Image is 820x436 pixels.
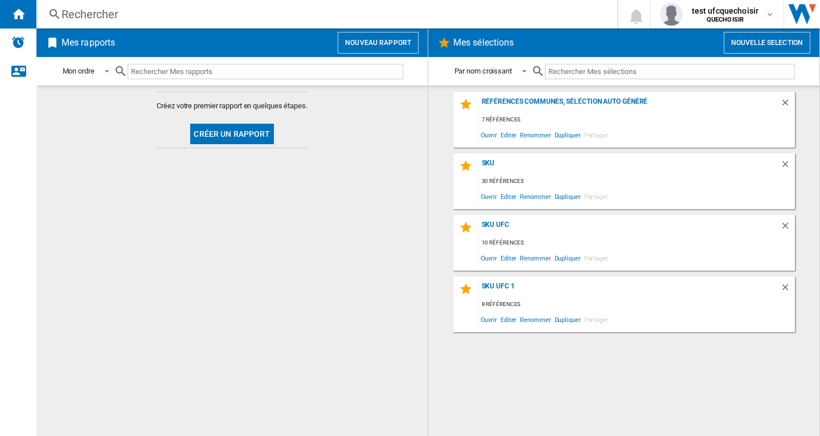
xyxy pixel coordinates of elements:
img: profile.jpg [660,3,683,26]
span: Partager [583,127,610,142]
span: Dupliquer [553,189,583,204]
div: 8 références [479,298,795,312]
span: Renommer [518,312,552,327]
button: Nouveau rapport [338,32,419,54]
span: Renommer [518,250,552,266]
div: 7 références [479,113,795,127]
div: 30 références [479,174,795,189]
div: sku ufc [479,221,780,236]
div: Mon ordre [63,67,95,75]
span: Partager [583,312,610,327]
div: Rechercher [61,6,588,22]
span: Editer [499,312,518,327]
input: Rechercher Mes rapports [128,64,403,79]
span: Dupliquer [553,312,583,327]
div: Supprimer [780,97,795,113]
div: Supprimer [780,159,795,174]
span: Renommer [518,127,552,142]
img: alerts-logo.svg [11,35,25,49]
b: QUECHOISIR [707,16,744,23]
span: test ufcquechoisir [692,5,759,17]
button: Nouvelle selection [724,32,810,54]
div: Références communes, séléction auto généré [479,97,780,113]
h2: Mes sélections [451,32,516,54]
span: Partager [583,189,610,204]
span: Dupliquer [553,127,583,142]
span: Editer [499,127,518,142]
span: Créez votre premier rapport en quelques étapes. [157,101,307,111]
span: Dupliquer [553,250,583,266]
span: Ouvrir [479,127,499,142]
div: SKU UFC 1 [479,282,780,298]
span: Ouvrir [479,250,499,266]
span: Partager [583,250,610,266]
h2: Mes rapports [59,32,117,54]
div: Par nom croissant [454,67,512,75]
span: Editer [499,250,518,266]
div: Supprimer [780,282,795,298]
input: Rechercher Mes sélections [545,64,795,79]
span: Ouvrir [479,312,499,327]
span: Editer [499,189,518,204]
span: Renommer [518,189,552,204]
span: Ouvrir [479,189,499,204]
div: sku [479,159,780,174]
button: Créer un rapport [190,124,273,144]
div: Supprimer [780,221,795,236]
div: 10 références [479,236,795,250]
